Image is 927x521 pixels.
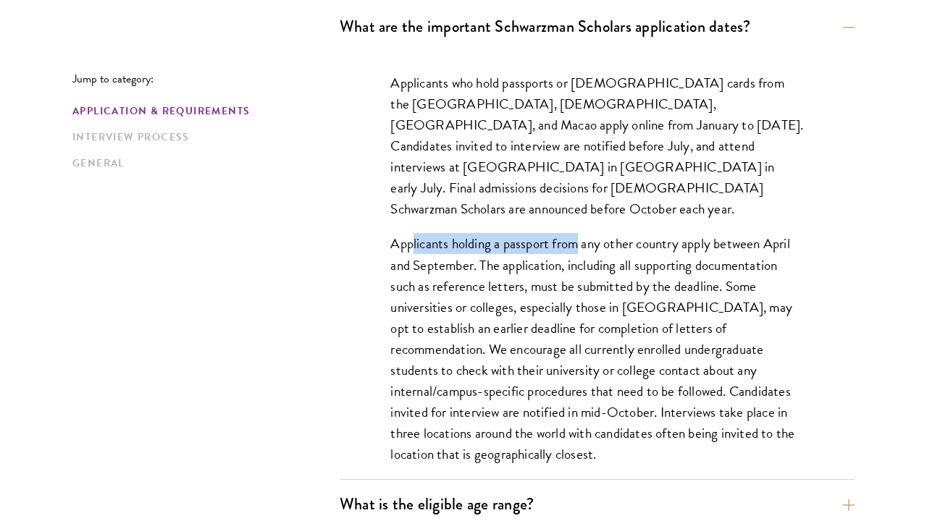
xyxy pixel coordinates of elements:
button: What are the important Schwarzman Scholars application dates? [340,10,855,43]
a: Application & Requirements [72,103,331,119]
button: What is the eligible age range? [340,488,855,520]
p: Applicants holding a passport from any other country apply between April and September. The appli... [390,233,803,465]
a: Interview Process [72,130,331,145]
p: Jump to category: [72,72,340,85]
a: General [72,156,331,171]
p: Applicants who hold passports or [DEMOGRAPHIC_DATA] cards from the [GEOGRAPHIC_DATA], [DEMOGRAPHI... [390,72,803,219]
